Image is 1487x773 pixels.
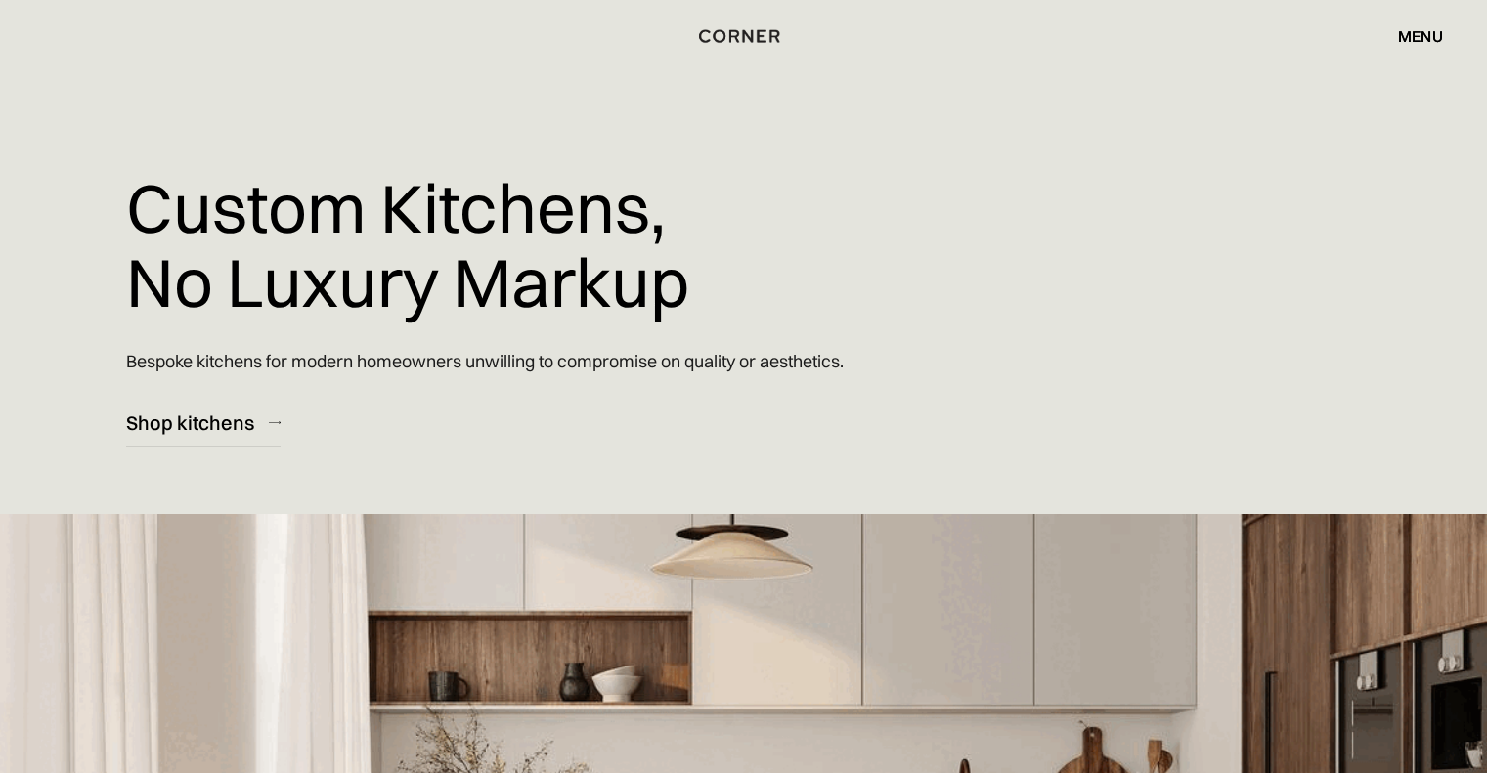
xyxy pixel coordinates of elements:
h1: Custom Kitchens, No Luxury Markup [126,156,689,333]
div: menu [1398,28,1443,44]
p: Bespoke kitchens for modern homeowners unwilling to compromise on quality or aesthetics. [126,333,844,389]
a: Shop kitchens [126,399,281,447]
div: menu [1378,20,1443,53]
div: Shop kitchens [126,409,254,436]
a: home [685,23,802,49]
